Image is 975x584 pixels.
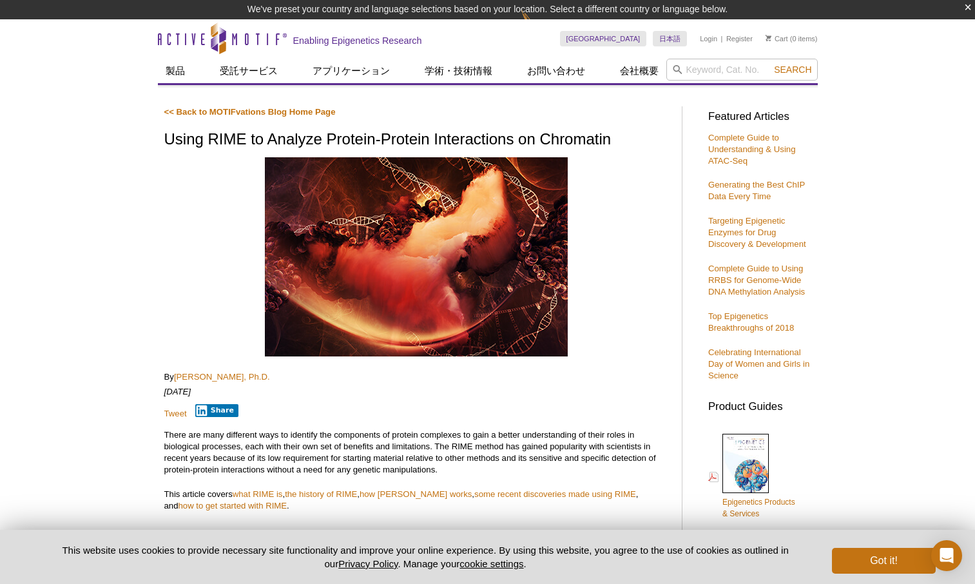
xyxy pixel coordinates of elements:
[164,489,669,512] p: This article covers , , , , and .
[233,489,283,499] a: what RIME is
[931,540,962,571] div: Open Intercom Messenger
[417,59,500,83] a: 学術・技術情報
[766,31,818,46] li: (0 items)
[164,409,187,418] a: Tweet
[708,347,809,380] a: Celebrating International Day of Women and Girls in Science
[832,548,935,574] button: Got it!
[700,34,717,43] a: Login
[708,311,794,333] a: Top Epigenetics Breakthroughs of 2018
[179,501,287,511] a: how to get started with RIME
[726,34,753,43] a: Register
[265,157,568,356] img: RIME
[722,498,795,518] span: Epigenetics Products & Services
[708,394,811,413] h3: Product Guides
[708,133,796,166] a: Complete Guide to Understanding & Using ATAC-Seq
[774,64,811,75] span: Search
[195,404,238,417] button: Share
[708,264,805,297] a: Complete Guide to Using RRBS for Genome-Wide DNA Methylation Analysis
[158,59,193,83] a: 製品
[560,31,647,46] a: [GEOGRAPHIC_DATA]
[519,59,593,83] a: お問い合わせ
[721,31,723,46] li: |
[612,59,666,83] a: 会社概要
[459,558,523,569] button: cookie settings
[708,112,811,122] h3: Featured Articles
[174,372,270,382] a: [PERSON_NAME], Ph.D.
[708,180,805,201] a: Generating the Best ChIP Data Every Time
[305,59,398,83] a: アプリケーション
[164,371,669,383] p: By
[40,543,811,570] p: This website uses cookies to provide necessary site functionality and improve your online experie...
[285,489,357,499] a: the history of RIME
[666,59,818,81] input: Keyword, Cat. No.
[164,429,669,476] p: There are many different ways to identify the components of protein complexes to gain a better un...
[770,64,815,75] button: Search
[708,433,795,521] a: Epigenetics Products& Services
[474,489,636,499] a: some recent discoveries made using RIME
[164,107,336,117] a: << Back to MOTIFvations Blog Home Page
[338,558,398,569] a: Privacy Policy
[766,35,771,41] img: Your Cart
[521,10,555,40] img: Change Here
[212,59,285,83] a: 受託サービス
[293,35,422,46] h2: Enabling Epigenetics Research
[766,34,788,43] a: Cart
[653,31,687,46] a: 日本語
[164,387,191,396] em: [DATE]
[722,434,769,493] img: Epi_brochure_140604_cover_web_70x200
[708,216,806,249] a: Targeting Epigenetic Enzymes for Drug Discovery & Development
[360,489,472,499] a: how [PERSON_NAME] works
[164,131,669,150] h1: Using RIME to Analyze Protein-Protein Interactions on Chromatin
